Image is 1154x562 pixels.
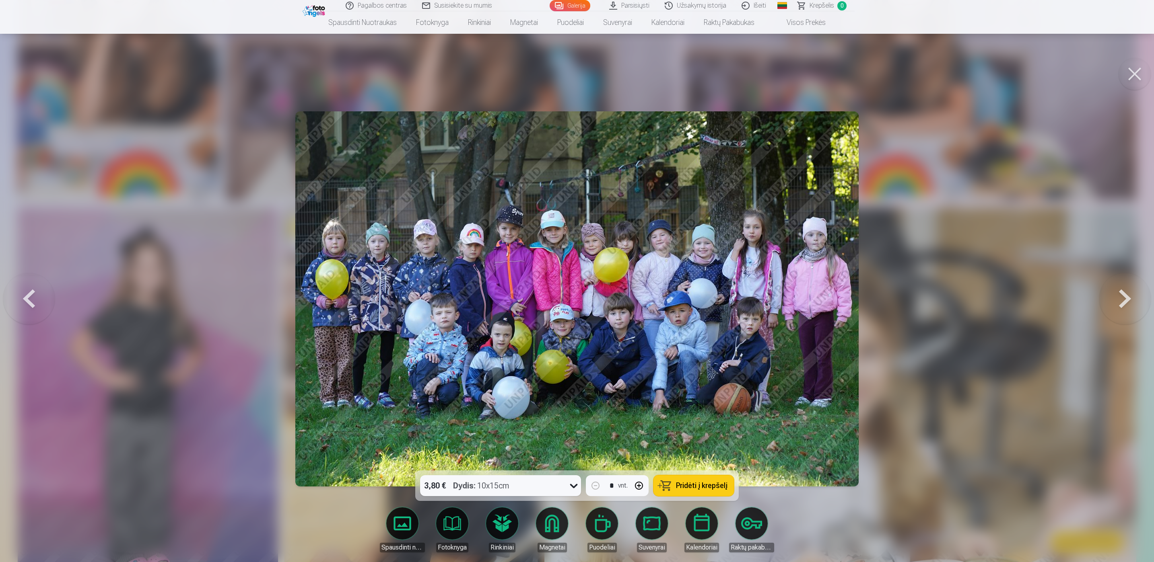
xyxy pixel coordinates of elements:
[548,11,593,34] a: Puodeliai
[458,11,501,34] a: Rinkiniai
[501,11,548,34] a: Magnetai
[684,543,719,552] div: Kalendoriai
[420,475,450,496] div: 3,80 €
[489,543,515,552] div: Rinkiniai
[303,3,327,17] img: /fa2
[729,507,774,552] a: Raktų pakabukas
[406,11,458,34] a: Fotoknyga
[538,543,567,552] div: Magnetai
[642,11,694,34] a: Kalendoriai
[436,543,468,552] div: Fotoknyga
[453,480,476,491] strong: Dydis :
[679,507,724,552] a: Kalendoriai
[676,482,727,489] span: Pridėti į krepšelį
[380,507,425,552] a: Spausdinti nuotraukas
[480,507,525,552] a: Rinkiniai
[530,507,575,552] a: Magnetai
[380,543,425,552] div: Spausdinti nuotraukas
[453,475,509,496] div: 10x15cm
[629,507,674,552] a: Suvenyrai
[810,1,834,10] span: Krepšelis
[764,11,835,34] a: Visos prekės
[593,11,642,34] a: Suvenyrai
[837,1,847,10] span: 0
[637,543,667,552] div: Suvenyrai
[618,481,628,490] div: vnt.
[319,11,406,34] a: Spausdinti nuotraukas
[430,507,475,552] a: Fotoknyga
[694,11,764,34] a: Raktų pakabukas
[729,543,774,552] div: Raktų pakabukas
[579,507,624,552] a: Puodeliai
[653,475,734,496] button: Pridėti į krepšelį
[587,543,617,552] div: Puodeliai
